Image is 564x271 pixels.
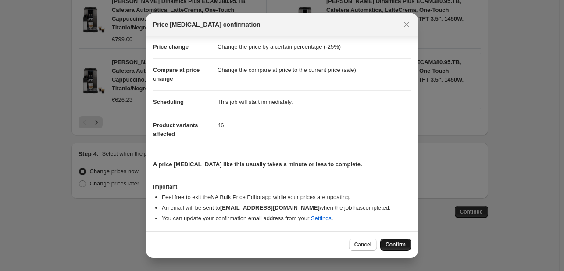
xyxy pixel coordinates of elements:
[386,241,406,248] span: Confirm
[311,215,332,221] a: Settings
[162,203,411,212] li: An email will be sent to when the job has completed .
[153,20,261,29] span: Price [MEDICAL_DATA] confirmation
[153,122,198,137] span: Product variants affected
[220,204,320,211] b: [EMAIL_ADDRESS][DOMAIN_NAME]
[153,183,411,190] h3: Important
[349,239,377,251] button: Cancel
[153,67,200,82] span: Compare at price change
[153,161,362,168] b: A price [MEDICAL_DATA] like this usually takes a minute or less to complete.
[162,193,411,202] li: Feel free to exit the NA Bulk Price Editor app while your prices are updating.
[153,99,184,105] span: Scheduling
[153,43,189,50] span: Price change
[218,58,411,82] dd: Change the compare at price to the current price (sale)
[354,241,371,248] span: Cancel
[400,18,413,31] button: Close
[162,214,411,223] li: You can update your confirmation email address from your .
[218,114,411,137] dd: 46
[218,36,411,58] dd: Change the price by a certain percentage (-25%)
[380,239,411,251] button: Confirm
[218,90,411,114] dd: This job will start immediately.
